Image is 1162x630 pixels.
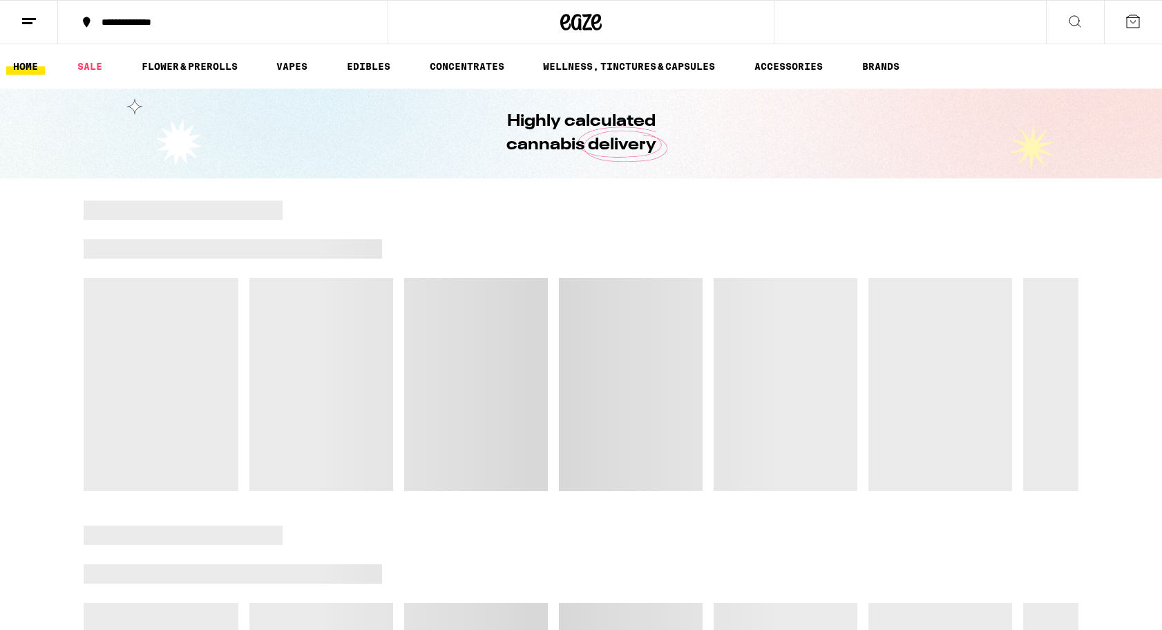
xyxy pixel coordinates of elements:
[855,58,906,75] a: BRANDS
[6,58,45,75] a: HOME
[269,58,314,75] a: VAPES
[747,58,830,75] a: ACCESSORIES
[340,58,397,75] a: EDIBLES
[70,58,109,75] a: SALE
[467,110,695,157] h1: Highly calculated cannabis delivery
[135,58,245,75] a: FLOWER & PREROLLS
[423,58,511,75] a: CONCENTRATES
[536,58,722,75] a: WELLNESS, TINCTURES & CAPSULES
